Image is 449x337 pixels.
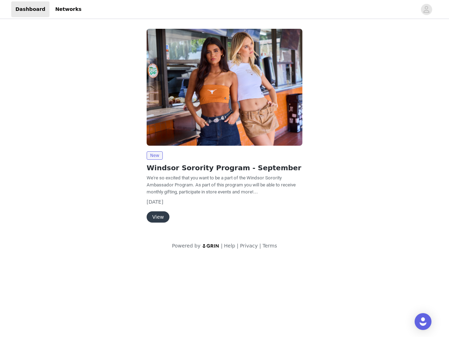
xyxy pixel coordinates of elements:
[147,175,296,194] span: We're so excited that you want to be a part of the Windsor Sorority Ambassador Program. As part o...
[147,29,302,146] img: Windsor
[147,211,169,223] button: View
[172,243,200,249] span: Powered by
[237,243,239,249] span: |
[240,243,258,249] a: Privacy
[423,4,430,15] div: avatar
[202,244,220,248] img: logo
[51,1,86,17] a: Networks
[224,243,235,249] a: Help
[415,313,431,330] div: Open Intercom Messenger
[262,243,277,249] a: Terms
[259,243,261,249] span: |
[147,151,163,160] span: New
[11,1,49,17] a: Dashboard
[147,214,169,220] a: View
[147,199,163,205] span: [DATE]
[221,243,223,249] span: |
[147,163,302,173] h2: Windsor Sorority Program - September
